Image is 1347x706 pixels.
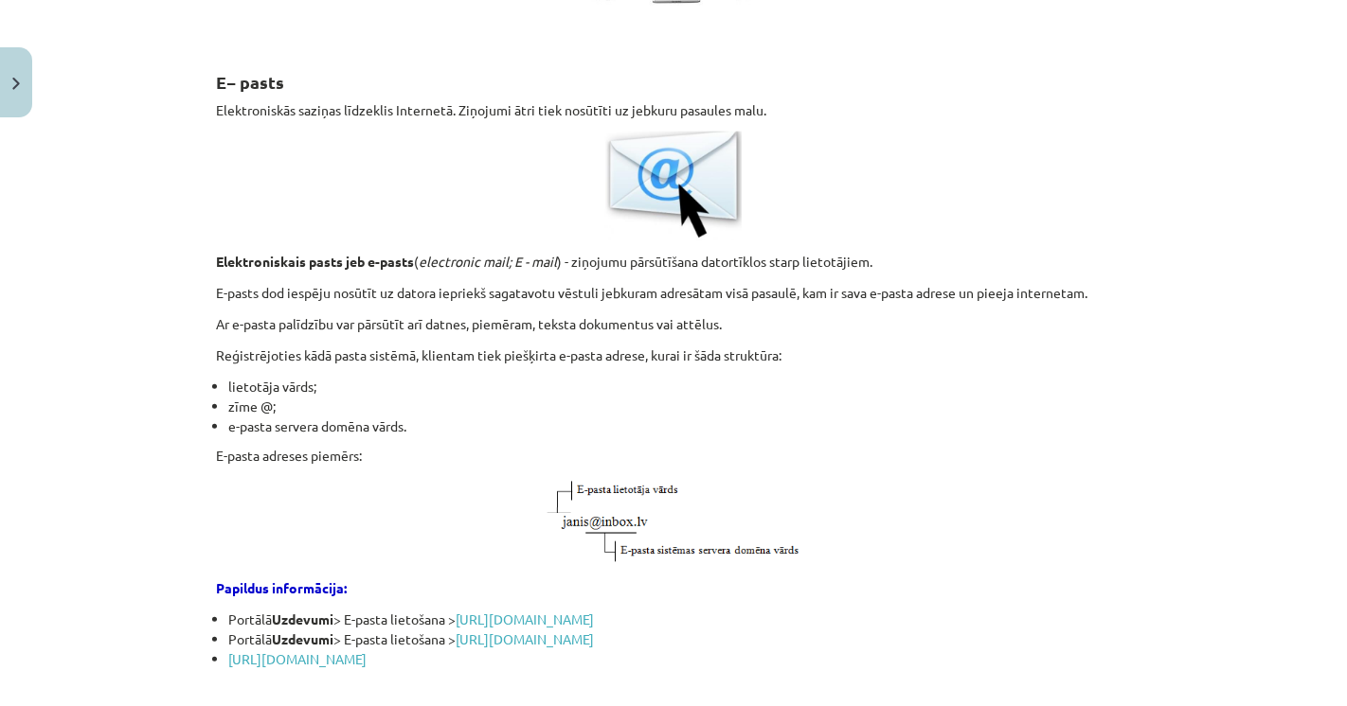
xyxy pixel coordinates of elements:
a: [URL][DOMAIN_NAME] [456,610,594,627]
em: electronic mail; E - mail [419,253,557,270]
strong: Uzdevumi [272,610,333,627]
li: zīme @; [228,397,1131,416]
li: Portālā > E-pasta lietošana > [228,609,1131,629]
span: Papildus informācija: [216,579,347,596]
a: [URL][DOMAIN_NAME] [228,650,367,667]
a: [URL][DOMAIN_NAME] [456,630,594,647]
p: E-pasta adreses piemērs: [216,446,1131,466]
strong: E− pasts [216,71,284,93]
li: e-pasta servera domēna vārds. [228,416,1131,436]
p: E-pasts dod iespēju nosūtīt uz datora iepriekš sagatavotu vēstuli jebkuram adresātam visā pasaulē... [216,283,1131,303]
strong: Uzdevumi [272,630,333,647]
img: icon-close-lesson-0947bae3869378f0d4975bcd49f059093ad1ed9edebbc8119c70593378902aed.svg [12,78,20,90]
p: Reģistrējoties kādā pasta sistēmā, klientam tiek piešķirta e-pasta adrese, kurai ir šāda struktūra: [216,345,1131,365]
li: lietotāja vārds; [228,377,1131,397]
li: Portālā > E-pasta lietošana > [228,629,1131,649]
p: ( ) - ziņojumu pārsūtīšana datortīklos starp lietotājiem. [216,252,1131,272]
p: Ar e-pasta palīdzību var pārsūtīt arī datnes, piemēram, teksta dokumentus vai attēlus. [216,314,1131,334]
p: Elektroniskās saziņas līdzeklis Internetā. Ziņojumi ātri tiek nosūtīti uz jebkuru pasaules malu. [216,100,1131,120]
strong: Elektroniskais pasts jeb e-pasts [216,253,414,270]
